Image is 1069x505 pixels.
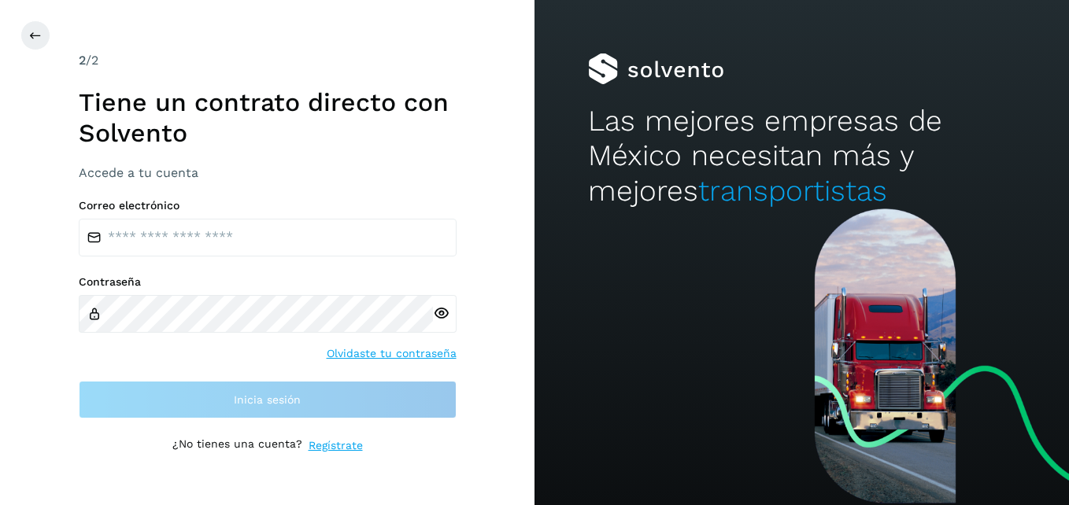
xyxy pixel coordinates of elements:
a: Olvidaste tu contraseña [327,345,457,362]
div: /2 [79,51,457,70]
button: Inicia sesión [79,381,457,418]
p: ¿No tienes una cuenta? [172,437,302,454]
span: transportistas [698,174,887,208]
span: Inicia sesión [234,394,301,405]
label: Contraseña [79,275,457,289]
span: 2 [79,53,86,68]
h3: Accede a tu cuenta [79,165,457,180]
label: Correo electrónico [79,199,457,212]
a: Regístrate [309,437,363,454]
h2: Las mejores empresas de México necesitan más y mejores [588,104,1015,208]
h1: Tiene un contrato directo con Solvento [79,87,457,148]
